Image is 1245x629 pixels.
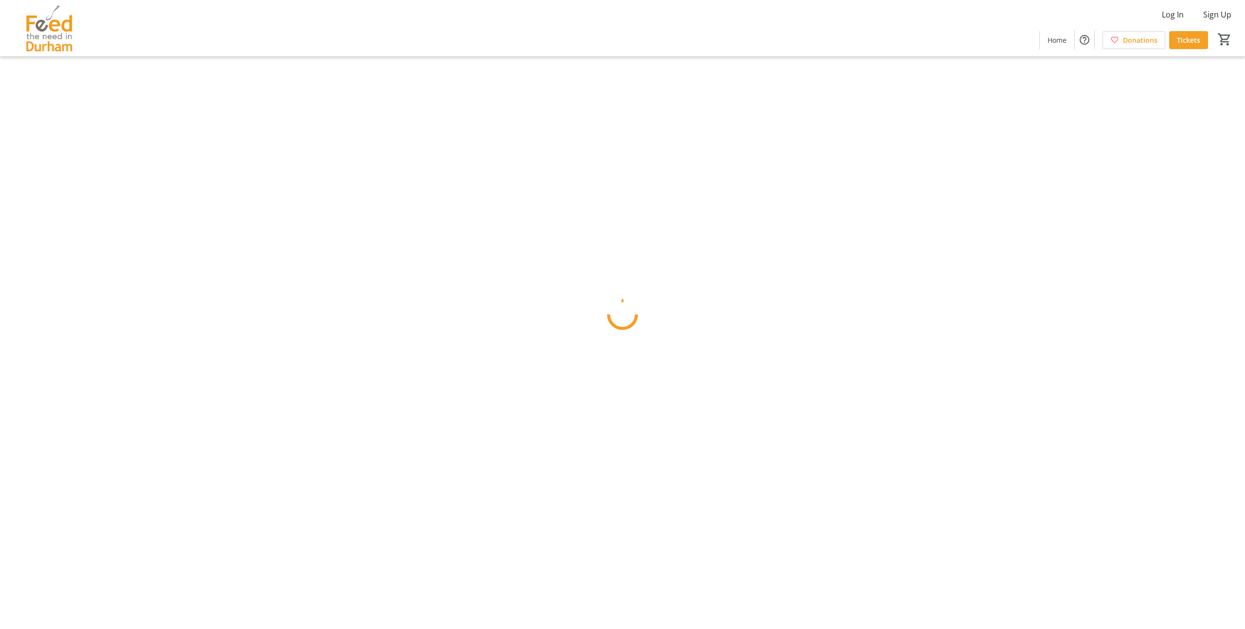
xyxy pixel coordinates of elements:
span: Log In [1162,9,1184,20]
a: Home [1040,31,1074,49]
button: Log In [1154,7,1192,22]
span: Tickets [1177,35,1200,45]
a: Donations [1103,31,1165,49]
button: Cart [1216,31,1233,48]
span: Donations [1123,35,1157,45]
span: Sign Up [1203,9,1231,20]
span: Home [1048,35,1067,45]
button: Sign Up [1195,7,1239,22]
img: Feed the Need in Durham's Logo [6,4,92,52]
button: Help [1075,30,1094,50]
a: Tickets [1169,31,1208,49]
